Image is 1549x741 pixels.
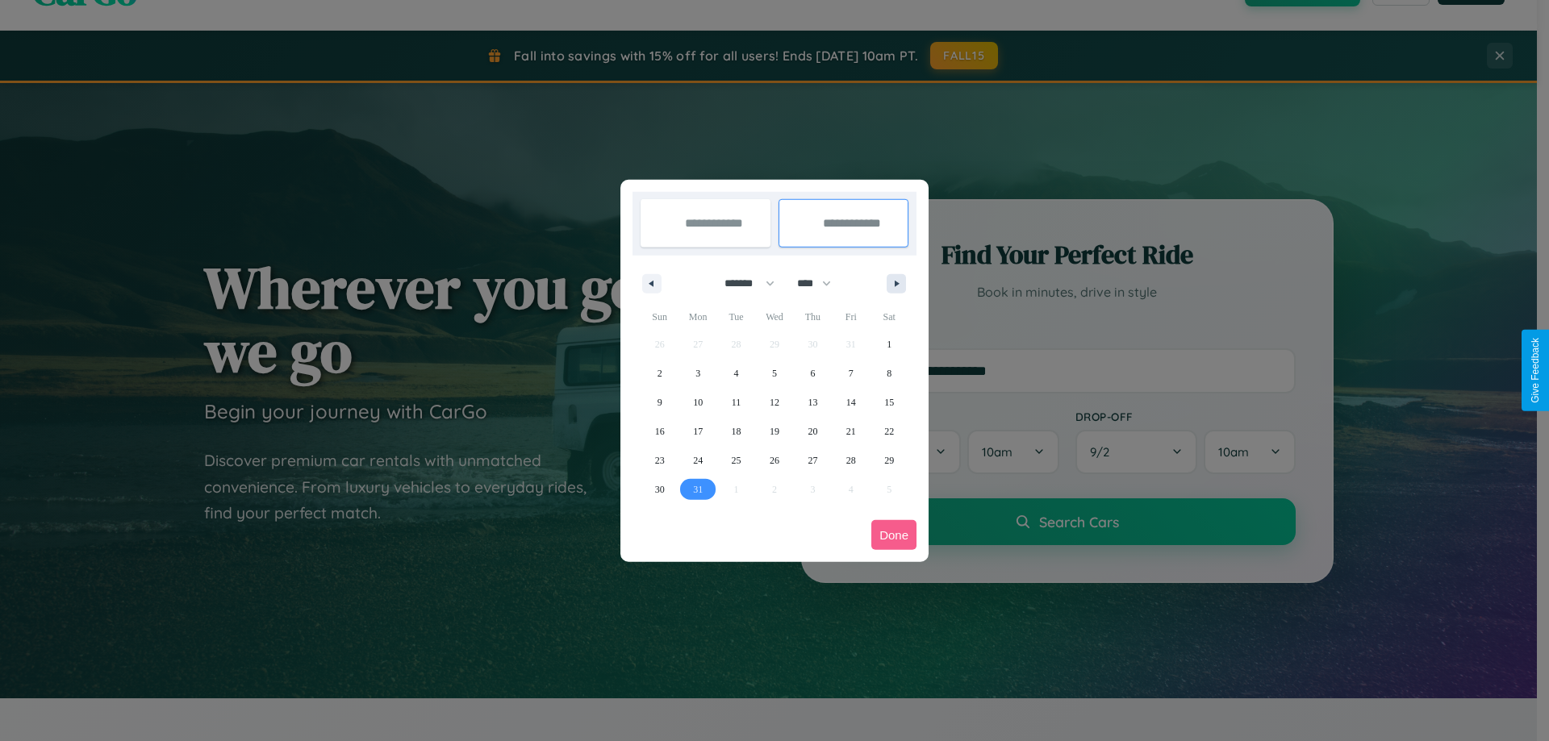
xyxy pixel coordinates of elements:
[794,388,832,417] button: 13
[808,388,817,417] span: 13
[871,388,908,417] button: 15
[846,446,856,475] span: 28
[846,388,856,417] span: 14
[678,417,716,446] button: 17
[832,388,870,417] button: 14
[871,446,908,475] button: 29
[810,359,815,388] span: 6
[755,417,793,446] button: 19
[755,304,793,330] span: Wed
[734,359,739,388] span: 4
[641,417,678,446] button: 16
[832,446,870,475] button: 28
[641,475,678,504] button: 30
[846,417,856,446] span: 21
[884,446,894,475] span: 29
[849,359,854,388] span: 7
[755,388,793,417] button: 12
[717,446,755,475] button: 25
[808,417,817,446] span: 20
[772,359,777,388] span: 5
[794,417,832,446] button: 20
[678,359,716,388] button: 3
[717,417,755,446] button: 18
[641,359,678,388] button: 2
[755,446,793,475] button: 26
[770,417,779,446] span: 19
[678,388,716,417] button: 10
[832,417,870,446] button: 21
[871,359,908,388] button: 8
[655,446,665,475] span: 23
[678,304,716,330] span: Mon
[641,304,678,330] span: Sun
[794,359,832,388] button: 6
[884,417,894,446] span: 22
[832,304,870,330] span: Fri
[887,359,891,388] span: 8
[871,520,916,550] button: Done
[884,388,894,417] span: 15
[1530,338,1541,403] div: Give Feedback
[717,304,755,330] span: Tue
[693,388,703,417] span: 10
[658,388,662,417] span: 9
[658,359,662,388] span: 2
[871,304,908,330] span: Sat
[871,330,908,359] button: 1
[770,446,779,475] span: 26
[693,475,703,504] span: 31
[732,388,741,417] span: 11
[678,446,716,475] button: 24
[871,417,908,446] button: 22
[678,475,716,504] button: 31
[794,304,832,330] span: Thu
[732,417,741,446] span: 18
[808,446,817,475] span: 27
[755,359,793,388] button: 5
[832,359,870,388] button: 7
[641,388,678,417] button: 9
[655,417,665,446] span: 16
[794,446,832,475] button: 27
[770,388,779,417] span: 12
[695,359,700,388] span: 3
[641,446,678,475] button: 23
[732,446,741,475] span: 25
[693,446,703,475] span: 24
[693,417,703,446] span: 17
[887,330,891,359] span: 1
[717,359,755,388] button: 4
[717,388,755,417] button: 11
[655,475,665,504] span: 30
